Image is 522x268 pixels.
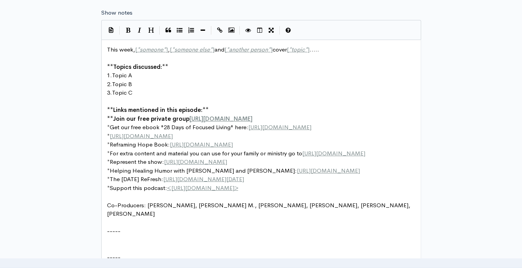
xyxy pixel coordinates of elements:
[234,184,238,191] span: >
[167,184,171,191] span: <
[214,25,226,36] button: Create Link
[134,25,146,36] button: Italic
[110,184,167,191] span: Support this podcast:
[170,141,233,148] span: [URL][DOMAIN_NAME]
[186,25,197,36] button: Numbered List
[112,72,132,79] span: Topic A
[119,26,120,35] i: |
[110,123,248,131] span: Get our free ebook "28 Days of Focused Living" here:
[107,253,120,261] span: -----
[122,25,134,36] button: Bold
[107,80,112,88] span: 2.
[174,25,186,36] button: Generic List
[146,25,157,36] button: Heading
[110,141,170,148] span: Reframing Hope Book:
[112,89,132,96] span: Topic C
[105,24,117,35] button: Insert Show Notes Template
[107,227,120,235] span: -----
[110,175,163,183] span: The [DATE] ReFresh:
[112,80,132,88] span: Topic B
[135,46,137,53] span: [
[110,167,297,174] span: Helping Healing Humor with [PERSON_NAME] and [PERSON_NAME]:
[159,26,160,35] i: |
[297,167,360,174] span: [URL][DOMAIN_NAME]
[266,25,277,36] button: Toggle Fullscreen
[248,123,311,131] span: [URL][DOMAIN_NAME]
[271,46,273,53] span: ]
[166,46,168,53] span: ]
[287,46,289,53] span: [
[110,158,164,165] span: Represent the show:
[170,46,172,53] span: [
[163,175,244,183] span: [URL][DOMAIN_NAME][DATE]
[254,25,266,36] button: Toggle Side by Side
[107,89,112,96] span: 3.
[291,46,305,53] span: topic
[162,25,174,36] button: Quote
[212,46,214,53] span: ]
[224,46,226,53] span: [
[140,46,163,53] span: someone
[101,8,132,17] label: Show notes
[110,150,302,157] span: For extra content and material you can use for your family or ministry go to
[113,106,202,113] span: Links mentioned in this episode:
[107,46,319,53] span: This week, , and cover .....
[239,26,240,35] i: |
[229,46,268,53] span: another person
[308,46,310,53] span: ]
[189,115,253,122] span: [URL][DOMAIN_NAME]
[174,46,210,53] span: someone else
[243,25,254,36] button: Toggle Preview
[211,26,212,35] i: |
[302,150,365,157] span: [URL][DOMAIN_NAME]
[107,201,412,218] span: Co-Producers: [PERSON_NAME], [PERSON_NAME] M., [PERSON_NAME], [PERSON_NAME], [PERSON_NAME], [PERS...
[110,132,173,140] span: [URL][DOMAIN_NAME]
[283,25,294,36] button: Markdown Guide
[171,184,234,191] span: [URL][DOMAIN_NAME]
[107,72,112,79] span: 1.
[197,25,209,36] button: Insert Horizontal Line
[279,26,280,35] i: |
[113,115,189,122] span: Join our free private group
[226,25,237,36] button: Insert Image
[164,158,227,165] span: [URL][DOMAIN_NAME]
[113,63,162,70] span: Topics discussed:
